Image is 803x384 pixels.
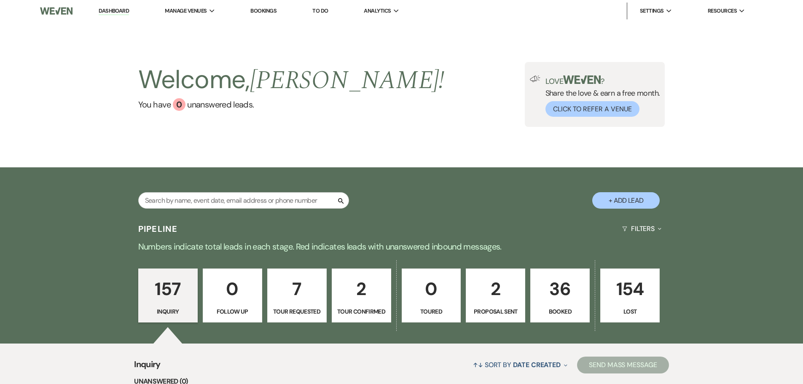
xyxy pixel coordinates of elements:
[407,307,456,316] p: Toured
[273,275,321,303] p: 7
[98,240,705,253] p: Numbers indicate total leads in each stage. Red indicates leads with unanswered inbound messages.
[138,223,178,235] h3: Pipeline
[577,357,669,373] button: Send Mass Message
[273,307,321,316] p: Tour Requested
[364,7,391,15] span: Analytics
[470,354,571,376] button: Sort By Date Created
[144,275,192,303] p: 157
[99,7,129,15] a: Dashboard
[144,307,192,316] p: Inquiry
[138,62,445,98] h2: Welcome,
[40,2,72,20] img: Weven Logo
[545,75,660,85] p: Love ?
[471,307,520,316] p: Proposal Sent
[473,360,483,369] span: ↑↓
[563,75,601,84] img: weven-logo-green.svg
[134,358,161,376] span: Inquiry
[708,7,737,15] span: Resources
[536,307,584,316] p: Booked
[138,192,349,209] input: Search by name, event date, email address or phone number
[471,275,520,303] p: 2
[138,98,445,111] a: You have 0 unanswered leads.
[337,307,386,316] p: Tour Confirmed
[606,307,654,316] p: Lost
[332,269,391,322] a: 2Tour Confirmed
[640,7,664,15] span: Settings
[600,269,660,322] a: 154Lost
[407,275,456,303] p: 0
[250,7,277,14] a: Bookings
[466,269,525,322] a: 2Proposal Sent
[513,360,561,369] span: Date Created
[208,307,257,316] p: Follow Up
[165,7,207,15] span: Manage Venues
[536,275,584,303] p: 36
[173,98,185,111] div: 0
[203,269,262,322] a: 0Follow Up
[138,269,198,322] a: 157Inquiry
[540,75,660,117] div: Share the love & earn a free month.
[267,269,327,322] a: 7Tour Requested
[337,275,386,303] p: 2
[592,192,660,209] button: + Add Lead
[545,101,639,117] button: Click to Refer a Venue
[402,269,461,322] a: 0Toured
[606,275,654,303] p: 154
[619,218,665,240] button: Filters
[312,7,328,14] a: To Do
[208,275,257,303] p: 0
[530,269,590,322] a: 36Booked
[250,61,445,100] span: [PERSON_NAME] !
[530,75,540,82] img: loud-speaker-illustration.svg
